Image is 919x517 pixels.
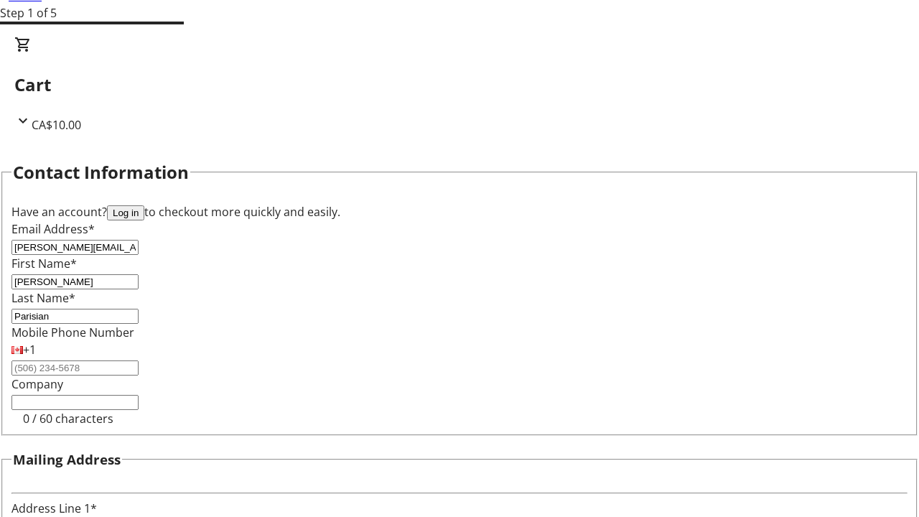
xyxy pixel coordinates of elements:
[11,500,97,516] label: Address Line 1*
[107,205,144,220] button: Log in
[11,256,77,271] label: First Name*
[11,325,134,340] label: Mobile Phone Number
[14,36,905,134] div: CartCA$10.00
[11,290,75,306] label: Last Name*
[11,221,95,237] label: Email Address*
[11,203,908,220] div: Have an account? to checkout more quickly and easily.
[13,450,121,470] h3: Mailing Address
[14,72,905,98] h2: Cart
[13,159,189,185] h2: Contact Information
[11,360,139,376] input: (506) 234-5678
[11,376,63,392] label: Company
[23,411,113,427] tr-character-limit: 0 / 60 characters
[32,117,81,133] span: CA$10.00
